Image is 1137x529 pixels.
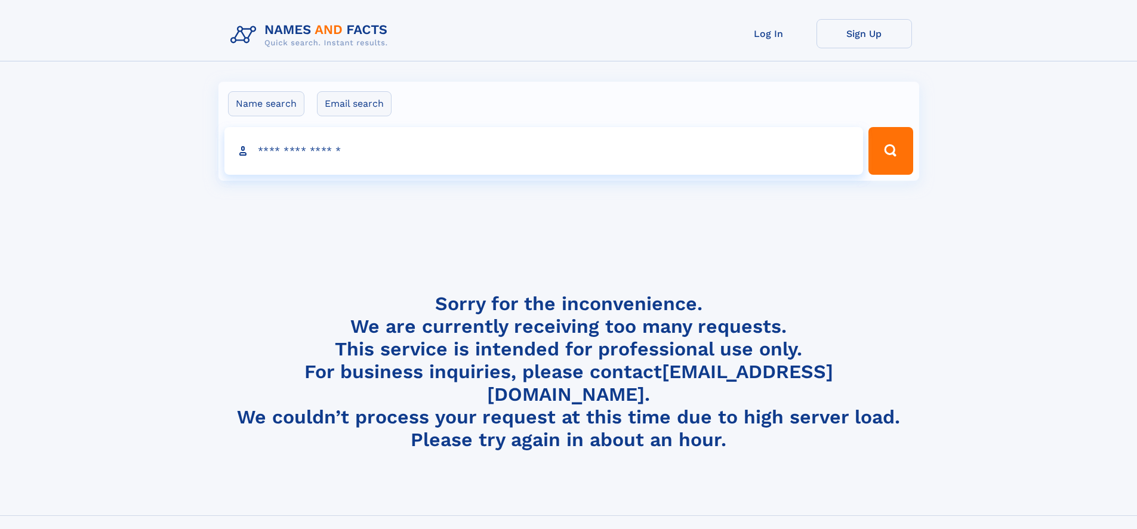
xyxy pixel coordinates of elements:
[721,19,816,48] a: Log In
[868,127,913,175] button: Search Button
[487,360,833,406] a: [EMAIL_ADDRESS][DOMAIN_NAME]
[228,91,304,116] label: Name search
[226,19,398,51] img: Logo Names and Facts
[224,127,864,175] input: search input
[226,292,912,451] h4: Sorry for the inconvenience. We are currently receiving too many requests. This service is intend...
[816,19,912,48] a: Sign Up
[317,91,392,116] label: Email search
